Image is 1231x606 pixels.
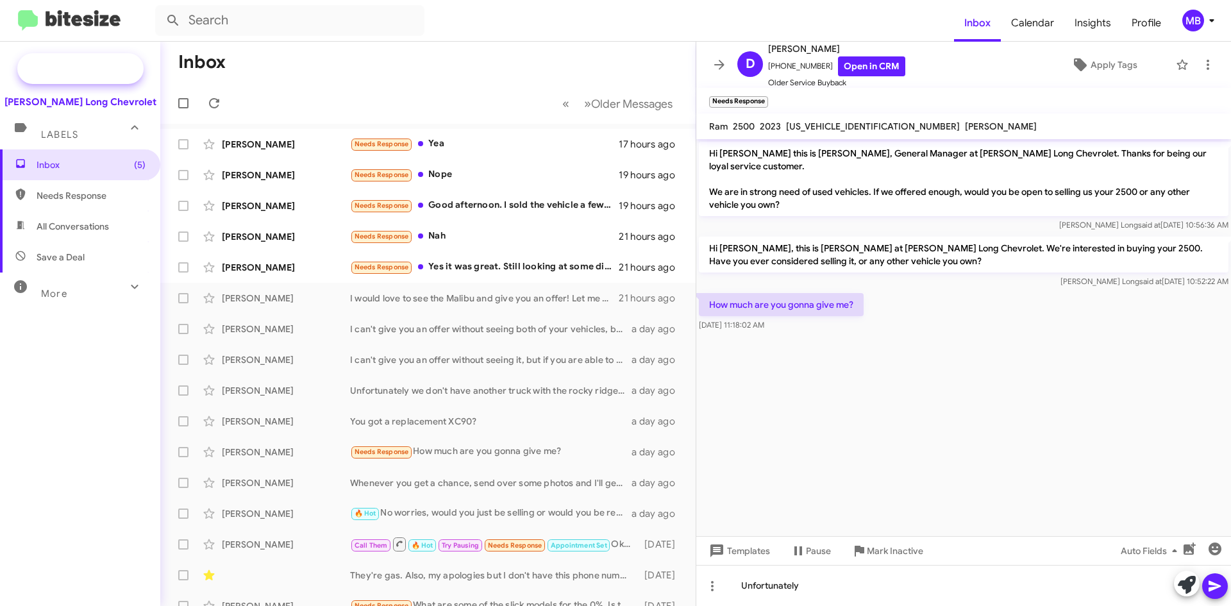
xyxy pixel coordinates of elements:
h1: Inbox [178,52,226,72]
button: Mark Inactive [841,539,934,562]
div: Unfortunately we don't have another truck with the rocky ridge package, but we have quite a few o... [350,384,632,397]
span: Needs Response [355,201,409,210]
span: Apply Tags [1091,53,1137,76]
button: Pause [780,539,841,562]
div: a day ago [632,507,685,520]
div: 21 hours ago [619,261,685,274]
input: Search [155,5,424,36]
div: [PERSON_NAME] [222,138,350,151]
span: Needs Response [37,189,146,202]
div: [PERSON_NAME] [222,538,350,551]
div: [PERSON_NAME] [222,353,350,366]
span: 🔥 Hot [412,541,433,550]
div: I can't give you an offer without seeing both of your vehicles, but please let me know when would... [350,323,632,335]
div: [PERSON_NAME] [222,230,350,243]
span: Auto Fields [1121,539,1182,562]
span: [PERSON_NAME] [768,41,905,56]
div: Unfortunately [696,565,1231,606]
button: Auto Fields [1110,539,1193,562]
div: [PERSON_NAME] [222,507,350,520]
div: [DATE] [638,538,685,551]
span: Needs Response [355,263,409,271]
nav: Page navigation example [555,90,680,117]
span: [PERSON_NAME] [965,121,1037,132]
span: « [562,96,569,112]
span: Pause [806,539,831,562]
div: 19 hours ago [619,169,685,181]
button: Apply Tags [1038,53,1169,76]
div: 21 hours ago [619,292,685,305]
span: D [746,54,755,74]
span: » [584,96,591,112]
span: Appointment Set [551,541,607,550]
a: Inbox [954,4,1001,42]
span: 🔥 Hot [355,509,376,518]
span: Needs Response [355,171,409,179]
span: [PERSON_NAME] Long [DATE] 10:56:36 AM [1059,220,1228,230]
span: [PHONE_NUMBER] [768,56,905,76]
span: Call Them [355,541,388,550]
div: [DATE] [638,569,685,582]
div: [PERSON_NAME] [222,169,350,181]
div: [PERSON_NAME] [222,323,350,335]
a: Calendar [1001,4,1064,42]
span: Labels [41,129,78,140]
div: [PERSON_NAME] [222,199,350,212]
button: MB [1171,10,1217,31]
a: Open in CRM [838,56,905,76]
span: Needs Response [355,448,409,456]
div: [PERSON_NAME] [222,446,350,459]
div: a day ago [632,415,685,428]
div: Ok sounds good. Thanks [350,536,638,552]
div: [PERSON_NAME] [222,292,350,305]
div: 17 hours ago [619,138,685,151]
span: Special Campaign [56,62,133,75]
span: said at [1138,220,1160,230]
div: 21 hours ago [619,230,685,243]
div: a day ago [632,384,685,397]
span: Mark Inactive [867,539,923,562]
p: Hi [PERSON_NAME] this is [PERSON_NAME], General Manager at [PERSON_NAME] Long Chevrolet. Thanks f... [699,142,1228,216]
span: Try Pausing [442,541,479,550]
span: Needs Response [488,541,542,550]
div: a day ago [632,476,685,489]
button: Templates [696,539,780,562]
p: Hi [PERSON_NAME], this is [PERSON_NAME] at [PERSON_NAME] Long Chevrolet. We're interested in buyi... [699,237,1228,273]
div: [PERSON_NAME] [222,415,350,428]
div: How much are you gonna give me? [350,444,632,459]
span: Older Service Buyback [768,76,905,89]
span: All Conversations [37,220,109,233]
div: [PERSON_NAME] Long Chevrolet [4,96,156,108]
div: I would love to see the Malibu and give you an offer! Let me know when you can stop by so I can s... [350,292,619,305]
span: Inbox [37,158,146,171]
div: You got a replacement XC90? [350,415,632,428]
span: 2023 [760,121,781,132]
a: Special Campaign [17,53,144,84]
span: More [41,288,67,299]
div: [PERSON_NAME] [222,261,350,274]
span: Older Messages [591,97,673,111]
span: [US_VEHICLE_IDENTIFICATION_NUMBER] [786,121,960,132]
div: I can't give you an offer without seeing it, but if you are able to stop I can give you an apprai... [350,353,632,366]
a: Profile [1121,4,1171,42]
div: Good afternoon. I sold the vehicle a few months ago. Thank you! [350,198,619,213]
button: Previous [555,90,577,117]
button: Next [576,90,680,117]
span: [DATE] 11:18:02 AM [699,320,764,330]
div: a day ago [632,353,685,366]
span: said at [1139,276,1162,286]
div: [PERSON_NAME] [222,384,350,397]
div: a day ago [632,323,685,335]
div: Yea [350,137,619,151]
div: Nah [350,229,619,244]
span: [PERSON_NAME] Long [DATE] 10:52:22 AM [1060,276,1228,286]
a: Insights [1064,4,1121,42]
span: Ram [709,121,728,132]
p: How much are you gonna give me? [699,293,864,316]
div: 19 hours ago [619,199,685,212]
div: No worries, would you just be selling or would you be replacing? [350,506,632,521]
